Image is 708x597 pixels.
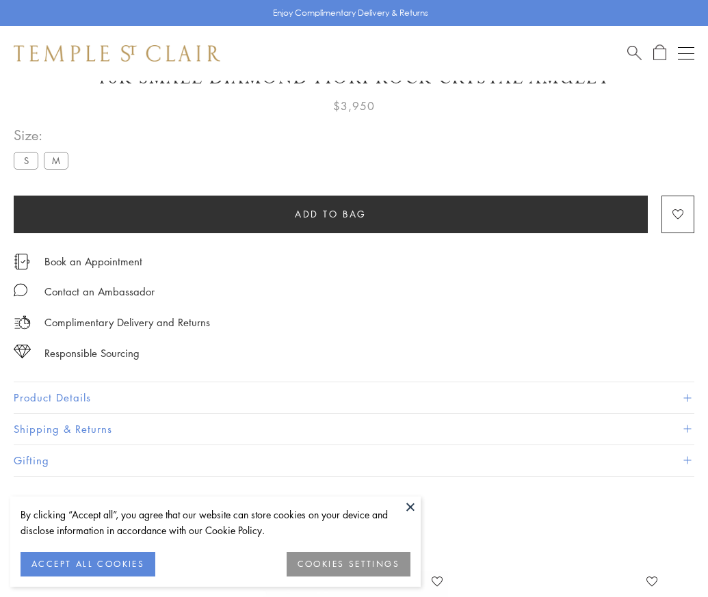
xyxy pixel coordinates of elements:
[14,196,648,233] button: Add to bag
[21,552,155,576] button: ACCEPT ALL COOKIES
[21,507,410,538] div: By clicking “Accept all”, you agree that our website can store cookies on your device and disclos...
[14,382,694,413] button: Product Details
[653,44,666,62] a: Open Shopping Bag
[14,152,38,169] label: S
[44,283,155,300] div: Contact an Ambassador
[14,345,31,358] img: icon_sourcing.svg
[678,45,694,62] button: Open navigation
[14,445,694,476] button: Gifting
[295,207,367,222] span: Add to bag
[14,314,31,331] img: icon_delivery.svg
[44,345,140,362] div: Responsible Sourcing
[14,45,220,62] img: Temple St. Clair
[44,152,68,169] label: M
[333,97,375,115] span: $3,950
[627,44,642,62] a: Search
[273,6,428,20] p: Enjoy Complimentary Delivery & Returns
[44,314,210,331] p: Complimentary Delivery and Returns
[14,283,27,297] img: MessageIcon-01_2.svg
[44,254,142,269] a: Book an Appointment
[14,124,74,146] span: Size:
[14,414,694,445] button: Shipping & Returns
[14,254,30,269] img: icon_appointment.svg
[287,552,410,576] button: COOKIES SETTINGS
